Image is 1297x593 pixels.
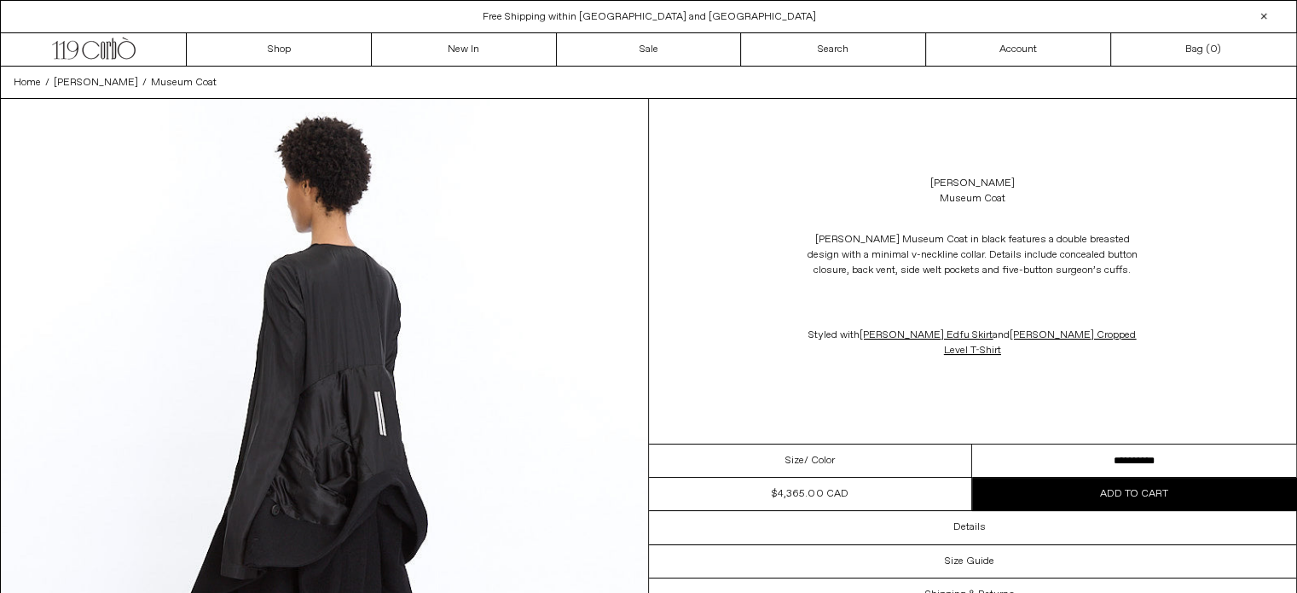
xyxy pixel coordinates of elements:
[54,75,138,90] a: [PERSON_NAME]
[972,478,1296,510] button: Add to cart
[1210,42,1221,57] span: )
[142,75,147,90] span: /
[945,555,994,567] h3: Size Guide
[741,33,926,66] a: Search
[557,33,742,66] a: Sale
[372,33,557,66] a: New In
[187,33,372,66] a: Shop
[785,453,804,468] span: Size
[1111,33,1296,66] a: Bag ()
[944,328,1137,358] a: [PERSON_NAME] Cropped Level T-Shirt
[1210,43,1217,56] span: 0
[804,453,835,468] span: / Color
[151,75,217,90] a: Museum Coat
[926,33,1111,66] a: Account
[483,10,816,24] a: Free Shipping within [GEOGRAPHIC_DATA] and [GEOGRAPHIC_DATA]
[940,191,1005,206] div: Museum Coat
[54,76,138,90] span: [PERSON_NAME]
[808,328,1136,358] span: Styled with and
[14,75,41,90] a: Home
[802,224,1143,287] p: [PERSON_NAME] Museum Coat in black features a double breasted design with a minimal v-neckline co...
[772,486,848,502] div: $4,365.00 CAD
[930,176,1015,191] a: [PERSON_NAME]
[45,75,49,90] span: /
[14,76,41,90] span: Home
[860,328,993,342] a: [PERSON_NAME] Edfu Skirt
[151,76,217,90] span: Museum Coat
[1100,487,1168,501] span: Add to cart
[953,521,986,533] h3: Details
